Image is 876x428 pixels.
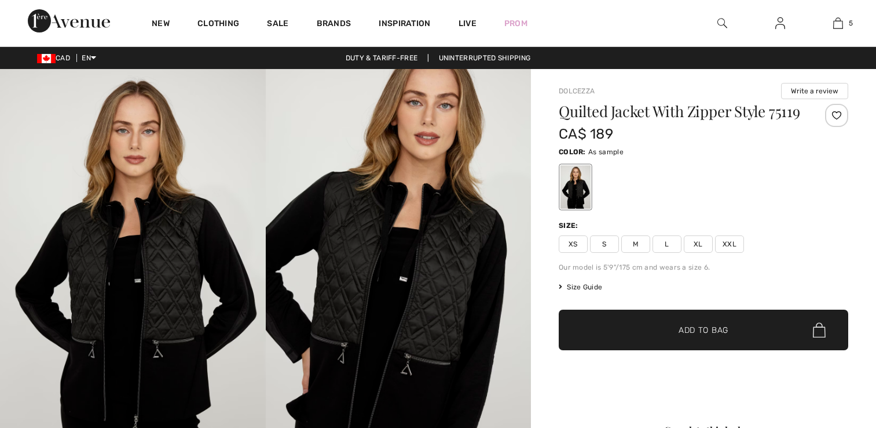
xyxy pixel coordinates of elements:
[559,126,613,142] span: CA$ 189
[560,165,591,209] div: As sample
[775,16,785,30] img: My Info
[197,19,239,31] a: Clothing
[504,17,527,30] a: Prom
[813,322,826,338] img: Bag.svg
[653,235,681,253] span: L
[781,83,848,99] button: Write a review
[559,104,800,119] h1: Quilted Jacket With Zipper Style 75119
[621,235,650,253] span: M
[590,235,619,253] span: S
[766,16,794,31] a: Sign In
[267,19,288,31] a: Sale
[559,310,848,350] button: Add to Bag
[588,148,624,156] span: As sample
[715,235,744,253] span: XXL
[559,282,602,292] span: Size Guide
[833,16,843,30] img: My Bag
[459,17,477,30] a: Live
[559,235,588,253] span: XS
[152,19,170,31] a: New
[37,54,56,63] img: Canadian Dollar
[684,235,713,253] span: XL
[379,19,430,31] span: Inspiration
[317,19,351,31] a: Brands
[559,87,595,95] a: Dolcezza
[37,54,75,62] span: CAD
[849,18,853,28] span: 5
[559,148,586,156] span: Color:
[717,16,727,30] img: search the website
[679,324,728,336] span: Add to Bag
[809,16,866,30] a: 5
[559,262,848,273] div: Our model is 5'9"/175 cm and wears a size 6.
[559,220,581,231] div: Size:
[82,54,96,62] span: EN
[28,9,110,32] img: 1ère Avenue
